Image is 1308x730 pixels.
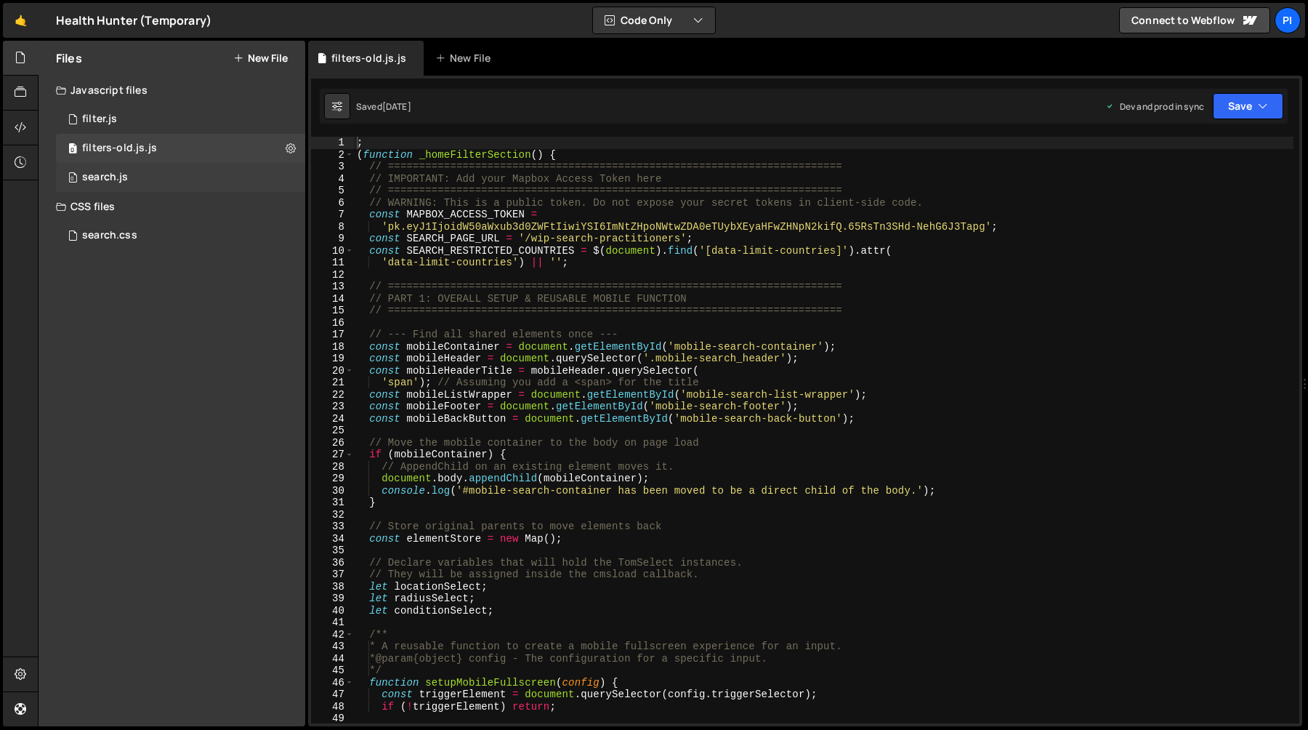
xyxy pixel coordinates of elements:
[311,341,354,353] div: 18
[311,353,354,365] div: 19
[311,461,354,473] div: 28
[311,305,354,317] div: 15
[1275,7,1301,33] a: Pi
[1213,93,1283,119] button: Save
[82,142,157,155] div: filters-old.js.js
[311,317,354,329] div: 16
[311,197,354,209] div: 6
[311,173,354,185] div: 4
[56,221,305,250] div: 16494/45743.css
[311,617,354,629] div: 41
[311,689,354,701] div: 47
[311,485,354,497] div: 30
[311,185,354,197] div: 5
[311,425,354,437] div: 25
[311,677,354,689] div: 46
[56,163,305,192] div: 16494/45041.js
[311,161,354,173] div: 3
[311,521,354,533] div: 33
[311,401,354,413] div: 23
[311,269,354,281] div: 12
[311,377,354,389] div: 21
[82,171,128,184] div: search.js
[311,557,354,569] div: 36
[311,497,354,509] div: 31
[56,12,211,29] div: Health Hunter (Temporary)
[311,233,354,245] div: 9
[311,449,354,461] div: 27
[3,3,39,38] a: 🤙
[311,641,354,653] div: 43
[39,76,305,105] div: Javascript files
[1105,100,1204,113] div: Dev and prod in sync
[233,52,288,64] button: New File
[311,293,354,305] div: 14
[56,50,82,66] h2: Files
[435,51,496,65] div: New File
[311,137,354,149] div: 1
[56,105,305,134] div: 16494/44708.js
[331,51,406,65] div: filters-old.js.js
[1119,7,1270,33] a: Connect to Webflow
[311,209,354,221] div: 7
[311,665,354,677] div: 45
[311,653,354,665] div: 44
[311,221,354,233] div: 8
[311,365,354,377] div: 20
[311,257,354,269] div: 11
[356,100,411,113] div: Saved
[311,533,354,545] div: 34
[311,389,354,401] div: 22
[311,569,354,581] div: 37
[311,581,354,593] div: 38
[68,173,77,185] span: 0
[311,149,354,161] div: 2
[311,593,354,605] div: 39
[311,629,354,641] div: 42
[39,192,305,221] div: CSS files
[68,144,77,156] span: 0
[311,605,354,617] div: 40
[382,100,411,113] div: [DATE]
[593,7,715,33] button: Code Only
[311,713,354,725] div: 49
[311,281,354,293] div: 13
[82,229,137,242] div: search.css
[311,437,354,449] div: 26
[311,545,354,557] div: 35
[82,113,117,126] div: filter.js
[311,473,354,485] div: 29
[56,134,305,163] div: 16494/45764.js
[311,701,354,713] div: 48
[311,329,354,341] div: 17
[311,509,354,521] div: 32
[311,413,354,425] div: 24
[311,245,354,257] div: 10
